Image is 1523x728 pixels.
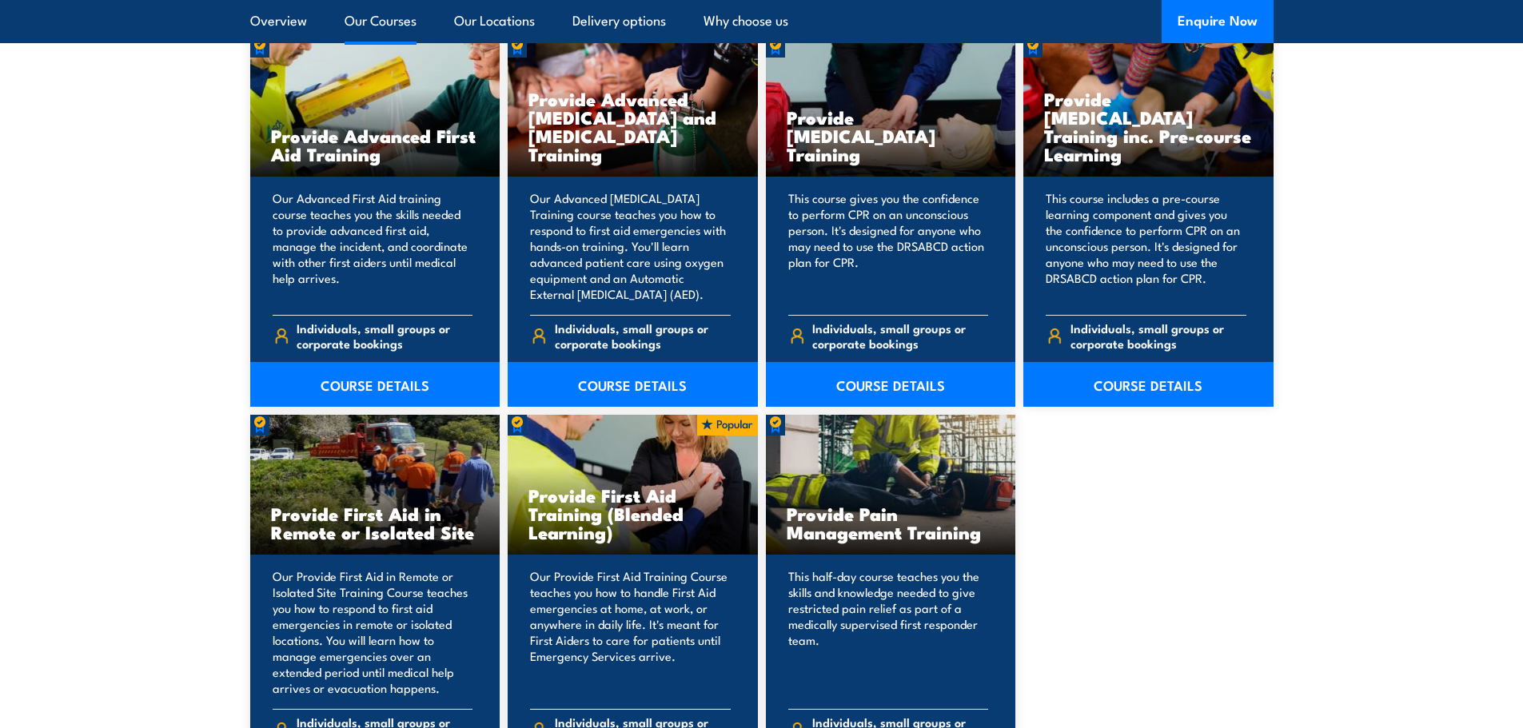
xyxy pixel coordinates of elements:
[530,190,731,302] p: Our Advanced [MEDICAL_DATA] Training course teaches you how to respond to first aid emergencies w...
[788,190,989,302] p: This course gives you the confidence to perform CPR on an unconscious person. It's designed for a...
[273,568,473,696] p: Our Provide First Aid in Remote or Isolated Site Training Course teaches you how to respond to fi...
[508,362,758,407] a: COURSE DETAILS
[787,504,995,541] h3: Provide Pain Management Training
[766,362,1016,407] a: COURSE DETAILS
[528,486,737,541] h3: Provide First Aid Training (Blended Learning)
[555,320,731,351] span: Individuals, small groups or corporate bookings
[271,504,480,541] h3: Provide First Aid in Remote or Isolated Site
[1023,362,1274,407] a: COURSE DETAILS
[271,126,480,163] h3: Provide Advanced First Aid Training
[297,320,472,351] span: Individuals, small groups or corporate bookings
[1070,320,1246,351] span: Individuals, small groups or corporate bookings
[1044,90,1253,163] h3: Provide [MEDICAL_DATA] Training inc. Pre-course Learning
[787,108,995,163] h3: Provide [MEDICAL_DATA] Training
[788,568,989,696] p: This half-day course teaches you the skills and knowledge needed to give restricted pain relief a...
[250,362,500,407] a: COURSE DETAILS
[530,568,731,696] p: Our Provide First Aid Training Course teaches you how to handle First Aid emergencies at home, at...
[528,90,737,163] h3: Provide Advanced [MEDICAL_DATA] and [MEDICAL_DATA] Training
[1046,190,1246,302] p: This course includes a pre-course learning component and gives you the confidence to perform CPR ...
[812,320,988,351] span: Individuals, small groups or corporate bookings
[273,190,473,302] p: Our Advanced First Aid training course teaches you the skills needed to provide advanced first ai...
